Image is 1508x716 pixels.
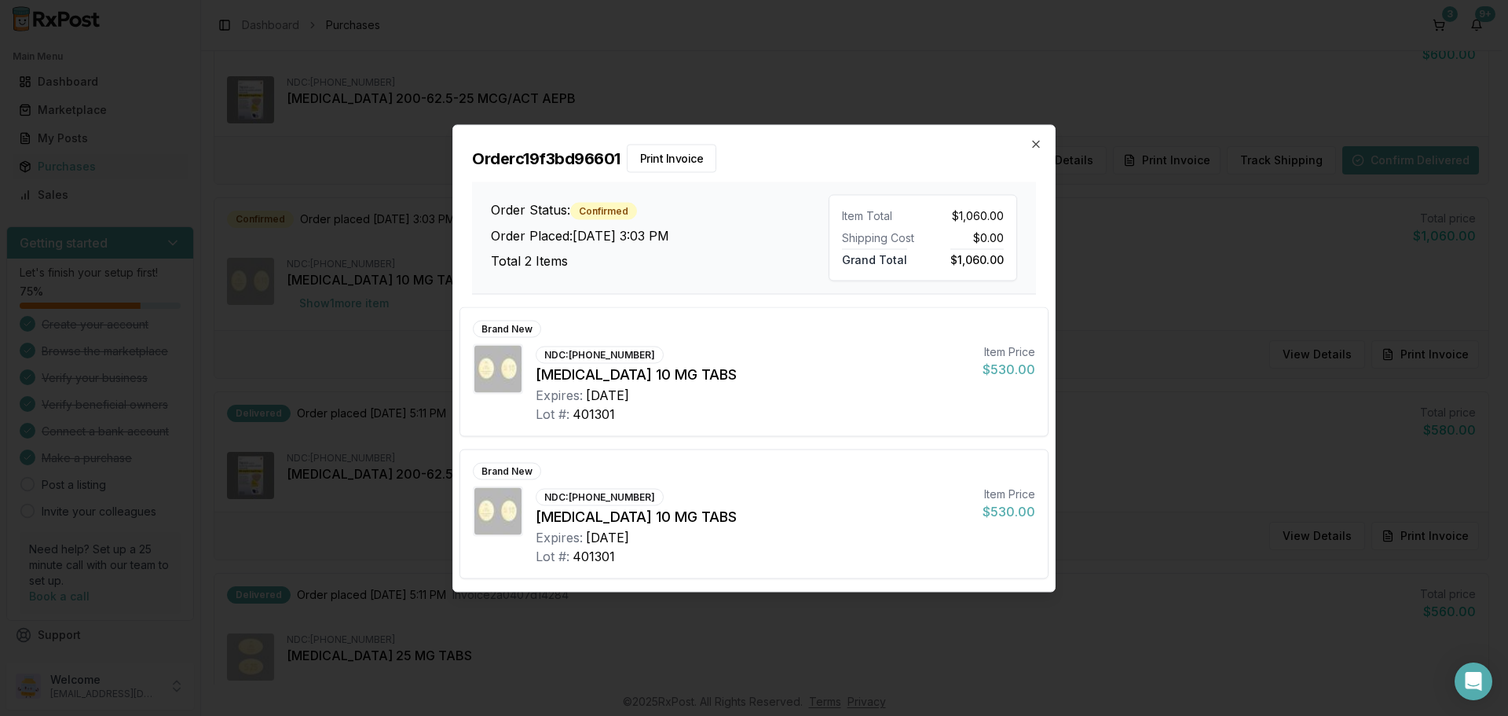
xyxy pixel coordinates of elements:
span: Grand Total [842,248,907,266]
div: NDC: [PHONE_NUMBER] [536,346,664,363]
button: Print Invoice [627,144,717,172]
div: Expires: [536,385,583,404]
div: $0.00 [929,229,1004,245]
img: Jardiance 10 MG TABS [474,487,522,534]
div: Brand New [473,462,541,479]
div: NDC: [PHONE_NUMBER] [536,488,664,505]
div: 401301 [573,404,615,423]
div: $530.00 [983,359,1035,378]
div: $530.00 [983,501,1035,520]
div: Expires: [536,527,583,546]
div: Shipping Cost [842,229,917,245]
span: $1,060.00 [950,248,1004,266]
div: $1,060.00 [929,207,1004,223]
h3: Order Placed: [DATE] 3:03 PM [491,226,829,244]
div: Item Total [842,207,917,223]
div: [DATE] [586,385,629,404]
div: Lot #: [536,546,569,565]
div: 401301 [573,546,615,565]
div: [MEDICAL_DATA] 10 MG TABS [536,363,970,385]
img: Jardiance 10 MG TABS [474,345,522,392]
div: Lot #: [536,404,569,423]
div: Brand New [473,320,541,337]
h3: Order Status: [491,200,829,219]
div: Item Price [983,486,1035,501]
h3: Total 2 Items [491,251,829,270]
h2: Order c19f3bd96601 [472,144,1036,172]
div: Confirmed [570,202,637,219]
div: [MEDICAL_DATA] 10 MG TABS [536,505,970,527]
div: Item Price [983,343,1035,359]
div: [DATE] [586,527,629,546]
